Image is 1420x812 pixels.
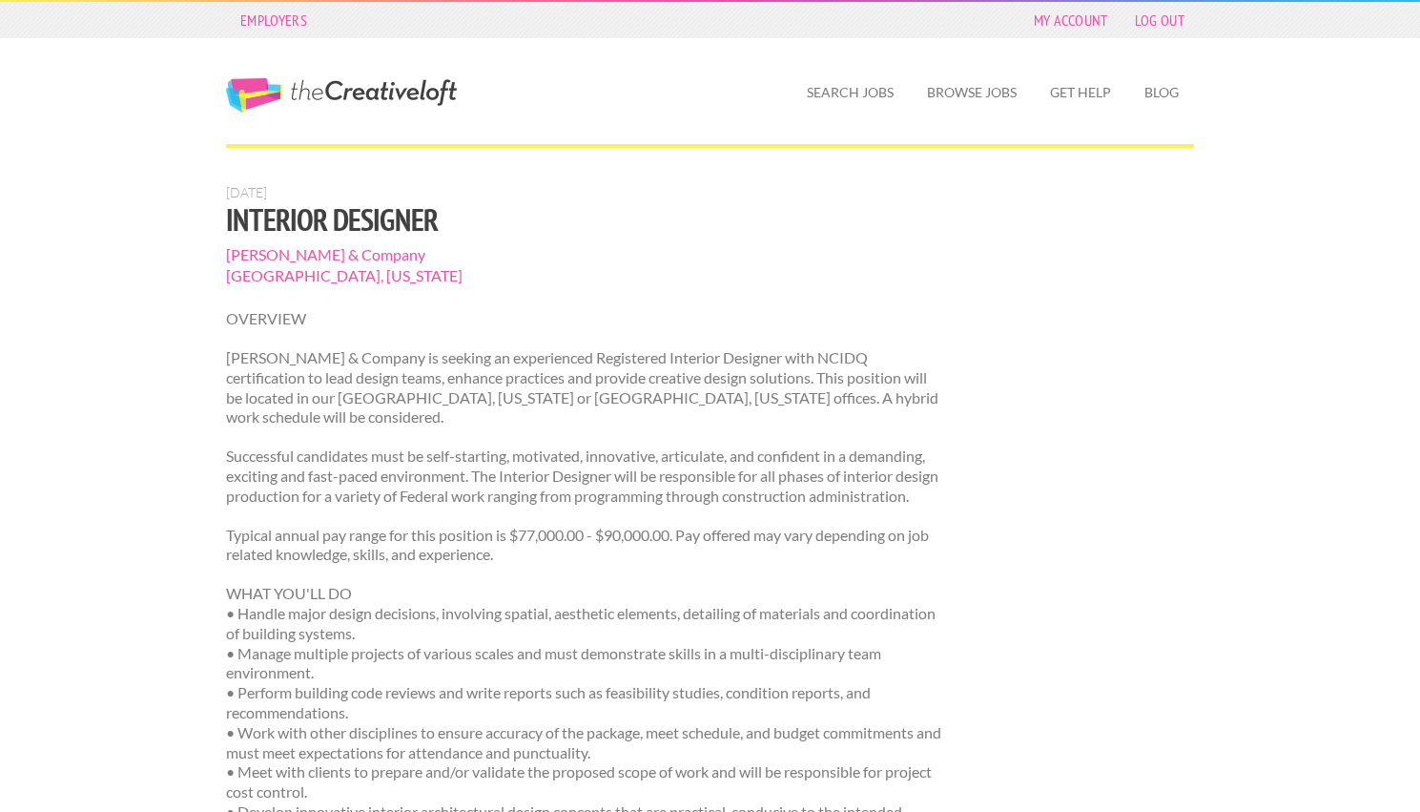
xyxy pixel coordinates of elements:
[231,7,317,33] a: Employers
[226,526,944,566] p: Typical annual pay range for this position is $77,000.00 - $90,000.00. Pay offered may vary depen...
[226,265,944,286] span: [GEOGRAPHIC_DATA], [US_STATE]
[912,71,1032,115] a: Browse Jobs
[1129,71,1194,115] a: Blog
[226,78,457,113] a: The Creative Loft
[226,348,944,427] p: [PERSON_NAME] & Company is seeking an experienced Registered Interior Designer with NCIDQ certifi...
[1035,71,1126,115] a: Get Help
[226,309,944,329] p: OVERVIEW
[792,71,909,115] a: Search Jobs
[226,202,944,237] h1: Interior Designer
[1024,7,1118,33] a: My Account
[1125,7,1194,33] a: Log Out
[226,244,944,265] span: [PERSON_NAME] & Company
[226,447,944,506] p: Successful candidates must be self-starting, motivated, innovative, articulate, and confident in ...
[226,184,267,200] span: [DATE]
